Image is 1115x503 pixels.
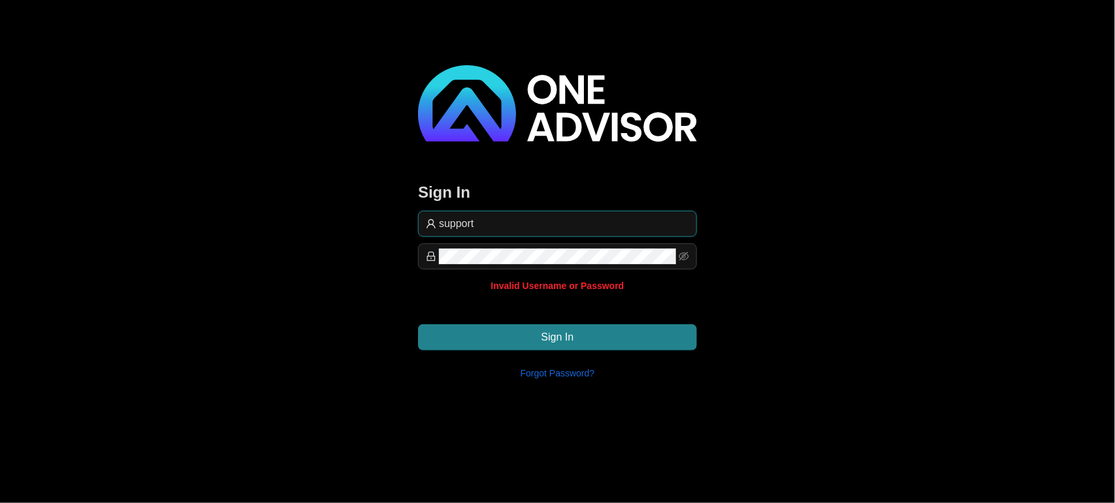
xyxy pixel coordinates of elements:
span: Sign In [541,329,574,345]
span: eye-invisible [679,251,689,262]
input: Username [439,216,689,232]
button: Sign In [418,324,697,350]
img: 2df55531c6924b55f21c4cf5d4484680-logo-light.svg [418,65,697,142]
span: lock [426,251,436,262]
span: user [426,219,436,229]
b: Invalid Username or Password [491,281,624,291]
h3: Sign In [418,182,697,203]
a: Forgot Password? [521,368,595,378]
